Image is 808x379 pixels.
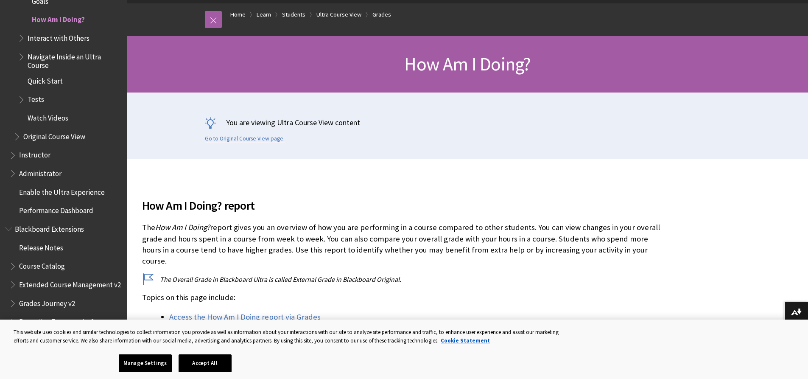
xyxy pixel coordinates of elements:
[28,50,121,70] span: Navigate Inside an Ultra Course
[142,222,668,267] p: The report gives you an overview of how you are performing in a course compared to other students...
[230,9,246,20] a: Home
[205,117,731,128] p: You are viewing Ultra Course View content
[19,296,75,308] span: Grades Journey v2
[15,222,84,233] span: Blackboard Extensions
[142,292,668,303] p: Topics on this page include:
[404,52,531,76] span: How Am I Doing?
[28,93,44,104] span: Tests
[28,31,89,42] span: Interact with Others
[179,354,232,372] button: Accept All
[282,9,305,20] a: Students
[14,328,566,345] div: This website uses cookies and similar technologies to collect information you provide as well as ...
[28,111,68,122] span: Watch Videos
[142,275,668,284] p: The Overall Grade in Blackboard Ultra is called External Grade in Blackboard Original.
[19,204,93,215] span: Performance Dashboard
[19,315,94,326] span: Reporting Framework v2
[28,74,63,85] span: Quick Start
[372,9,391,20] a: Grades
[142,197,668,214] span: How Am I Doing? report
[257,9,271,20] a: Learn
[205,135,285,143] a: Go to Original Course View page.
[169,312,321,322] a: Access the How Am I Doing report via Grades
[23,129,85,141] span: Original Course View
[19,278,121,289] span: Extended Course Management v2
[19,241,63,252] span: Release Notes
[316,9,361,20] a: Ultra Course View
[19,259,65,271] span: Course Catalog
[19,185,105,197] span: Enable the Ultra Experience
[32,13,85,24] span: How Am I Doing?
[441,337,490,344] a: More information about your privacy, opens in a new tab
[155,222,210,232] span: How Am I Doing?
[5,222,122,372] nav: Book outline for Blackboard Extensions
[19,166,62,178] span: Administrator
[119,354,172,372] button: Manage Settings
[19,148,50,160] span: Instructor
